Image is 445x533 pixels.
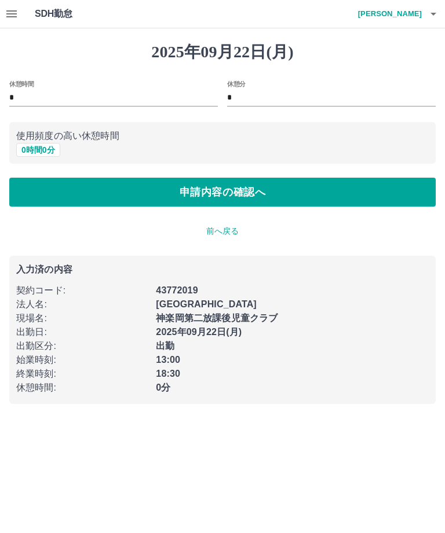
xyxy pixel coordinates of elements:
p: 終業時刻 : [16,367,149,381]
b: 2025年09月22日(月) [156,327,242,337]
p: 出勤区分 : [16,339,149,353]
button: 申請内容の確認へ [9,178,436,207]
p: 出勤日 : [16,325,149,339]
label: 休憩時間 [9,79,34,88]
button: 0時間0分 [16,143,60,157]
p: 始業時刻 : [16,353,149,367]
p: 使用頻度の高い休憩時間 [16,129,429,143]
b: 0分 [156,383,170,392]
b: 13:00 [156,355,180,365]
b: [GEOGRAPHIC_DATA] [156,299,257,309]
p: 前へ戻る [9,225,436,237]
p: 休憩時間 : [16,381,149,395]
p: 法人名 : [16,297,149,311]
h1: 2025年09月22日(月) [9,42,436,62]
label: 休憩分 [227,79,246,88]
b: 18:30 [156,369,180,378]
p: 現場名 : [16,311,149,325]
b: 43772019 [156,285,198,295]
b: 神楽岡第二放課後児童クラブ [156,313,278,323]
p: 契約コード : [16,284,149,297]
b: 出勤 [156,341,174,351]
p: 入力済の内容 [16,265,429,274]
